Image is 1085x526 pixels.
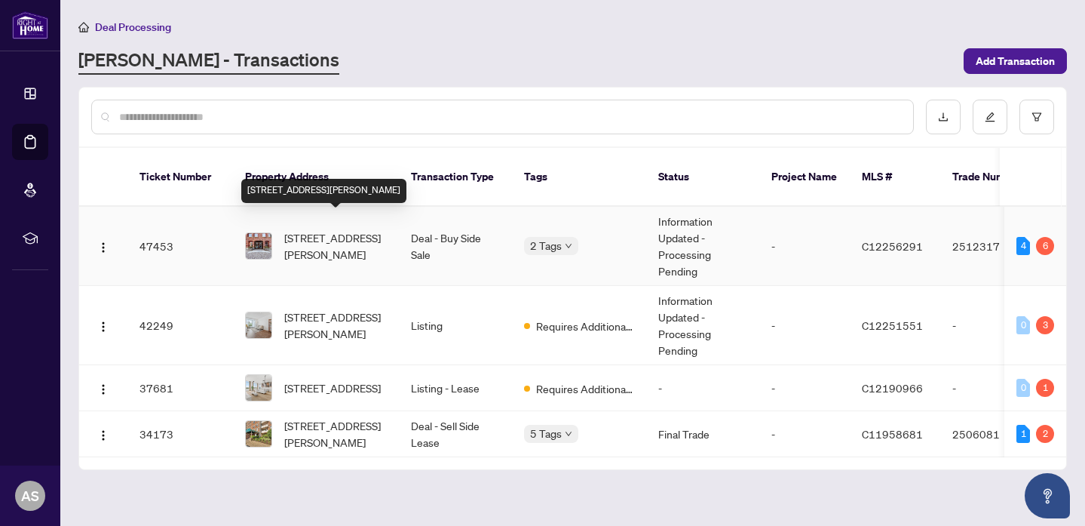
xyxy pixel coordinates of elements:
[926,100,961,134] button: download
[1036,379,1054,397] div: 1
[12,11,48,39] img: logo
[284,417,387,451] span: [STREET_ADDRESS][PERSON_NAME]
[399,286,512,365] td: Listing
[940,207,1046,286] td: 2512317
[399,207,512,286] td: Deal - Buy Side Sale
[91,422,115,446] button: Logo
[973,100,1007,134] button: edit
[241,179,406,203] div: [STREET_ADDRESS][PERSON_NAME]
[1036,237,1054,255] div: 6
[759,207,850,286] td: -
[284,229,387,263] span: [STREET_ADDRESS][PERSON_NAME]
[646,365,759,411] td: -
[964,48,1067,74] button: Add Transaction
[284,309,387,342] span: [STREET_ADDRESS][PERSON_NAME]
[1016,425,1030,443] div: 1
[97,429,109,441] img: Logo
[565,430,572,438] span: down
[976,49,1055,73] span: Add Transaction
[21,485,39,506] span: AS
[536,318,634,334] span: Requires Additional Docs
[97,321,109,333] img: Logo
[246,312,271,338] img: thumbnail-img
[399,411,512,457] td: Deal - Sell Side Lease
[246,421,271,447] img: thumbnail-img
[91,313,115,337] button: Logo
[1016,379,1030,397] div: 0
[850,148,940,207] th: MLS #
[646,411,759,457] td: Final Trade
[530,237,562,254] span: 2 Tags
[233,148,399,207] th: Property Address
[940,148,1046,207] th: Trade Number
[127,148,233,207] th: Ticket Number
[1016,316,1030,334] div: 0
[512,148,646,207] th: Tags
[938,112,949,122] span: download
[565,242,572,250] span: down
[399,365,512,411] td: Listing - Lease
[1016,237,1030,255] div: 4
[78,48,339,75] a: [PERSON_NAME] - Transactions
[1031,112,1042,122] span: filter
[127,286,233,365] td: 42249
[284,380,381,396] span: [STREET_ADDRESS]
[536,380,634,397] span: Requires Additional Docs
[1025,473,1070,518] button: Open asap
[246,375,271,401] img: thumbnail-img
[127,207,233,286] td: 47453
[940,411,1046,457] td: 2506081
[530,425,562,442] span: 5 Tags
[646,207,759,286] td: Information Updated - Processing Pending
[91,234,115,258] button: Logo
[1036,425,1054,443] div: 2
[1019,100,1054,134] button: filter
[862,318,923,332] span: C12251551
[862,239,923,253] span: C12256291
[940,365,1046,411] td: -
[862,427,923,441] span: C11958681
[759,411,850,457] td: -
[862,381,923,395] span: C12190966
[97,383,109,395] img: Logo
[759,365,850,411] td: -
[127,411,233,457] td: 34173
[78,22,89,32] span: home
[646,148,759,207] th: Status
[91,376,115,400] button: Logo
[759,286,850,365] td: -
[127,365,233,411] td: 37681
[97,241,109,254] img: Logo
[399,148,512,207] th: Transaction Type
[95,20,171,34] span: Deal Processing
[646,286,759,365] td: Information Updated - Processing Pending
[940,286,1046,365] td: -
[985,112,995,122] span: edit
[759,148,850,207] th: Project Name
[1036,316,1054,334] div: 3
[246,233,271,259] img: thumbnail-img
